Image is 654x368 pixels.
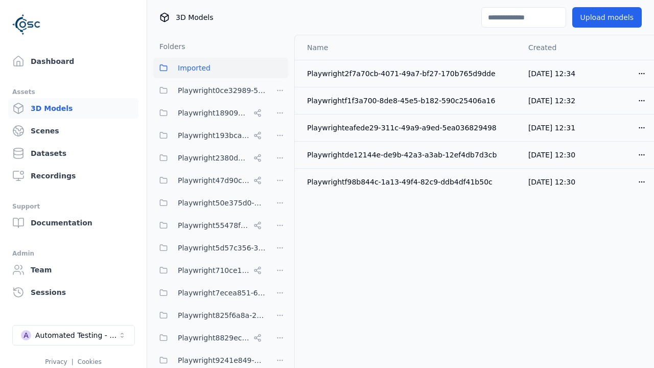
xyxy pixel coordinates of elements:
span: [DATE] 12:30 [528,178,575,186]
div: A [21,330,31,340]
span: Playwright55478f86-28dc-49b8-8d1f-c7b13b14578c [178,219,249,232]
span: Imported [178,62,211,74]
span: Playwright18909032-8d07-45c5-9c81-9eec75d0b16b [178,107,249,119]
span: Playwright50e375d0-6f38-48a7-96e0-b0dcfa24b72f [178,197,266,209]
button: Playwright710ce123-85fd-4f8c-9759-23c3308d8830 [153,260,266,281]
button: Playwright0ce32989-52d0-45cf-b5b9-59d5033d313a [153,80,266,101]
span: 3D Models [176,12,213,22]
button: Playwright2380d3f5-cebf-494e-b965-66be4d67505e [153,148,266,168]
button: Upload models [572,7,642,28]
img: Logo [12,10,41,39]
span: Playwright5d57c356-39f7-47ed-9ab9-d0409ac6cddc [178,242,266,254]
button: Playwright8829ec83-5e68-4376-b984-049061a310ed [153,328,266,348]
a: Team [8,260,138,280]
div: Playwrighteafede29-311c-49a9-a9ed-5ea036829498 [307,123,512,133]
th: Name [295,35,520,60]
a: Datasets [8,143,138,164]
span: | [72,358,74,365]
span: Playwright7ecea851-649a-419a-985e-fcff41a98b20 [178,287,266,299]
button: Playwright825f6a8a-2a7a-425c-94f7-650318982f69 [153,305,266,326]
button: Playwright47d90cf2-c635-4353-ba3b-5d4538945666 [153,170,266,191]
div: Playwrightf98b844c-1a13-49f4-82c9-ddb4df41b50c [307,177,512,187]
a: Recordings [8,166,138,186]
span: [DATE] 12:34 [528,70,575,78]
a: Dashboard [8,51,138,72]
th: Created [520,35,588,60]
a: Cookies [78,358,102,365]
button: Playwright18909032-8d07-45c5-9c81-9eec75d0b16b [153,103,266,123]
a: Documentation [8,213,138,233]
a: Sessions [8,282,138,303]
div: Support [12,200,134,213]
div: Playwrightf1f3a700-8de8-45e5-b182-590c25406a16 [307,96,512,106]
span: Playwright8829ec83-5e68-4376-b984-049061a310ed [178,332,249,344]
div: Automated Testing - Playwright [35,330,118,340]
button: Playwright5d57c356-39f7-47ed-9ab9-d0409ac6cddc [153,238,266,258]
button: Playwright7ecea851-649a-419a-985e-fcff41a98b20 [153,283,266,303]
div: Assets [12,86,134,98]
a: Privacy [45,358,67,365]
div: Admin [12,247,134,260]
h3: Folders [153,41,185,52]
span: [DATE] 12:30 [528,151,575,159]
span: Playwright825f6a8a-2a7a-425c-94f7-650318982f69 [178,309,266,321]
span: Playwright47d90cf2-c635-4353-ba3b-5d4538945666 [178,174,249,187]
span: Playwright9241e849-7ba1-474f-9275-02cfa81d37fc [178,354,266,366]
button: Playwright50e375d0-6f38-48a7-96e0-b0dcfa24b72f [153,193,266,213]
a: Scenes [8,121,138,141]
button: Imported [153,58,288,78]
a: 3D Models [8,98,138,119]
button: Playwright55478f86-28dc-49b8-8d1f-c7b13b14578c [153,215,266,236]
div: Playwrightde12144e-de9b-42a3-a3ab-12ef4db7d3cb [307,150,512,160]
div: Playwright2f7a70cb-4071-49a7-bf27-170b765d9dde [307,68,512,79]
button: Select a workspace [12,325,135,346]
span: Playwright0ce32989-52d0-45cf-b5b9-59d5033d313a [178,84,266,97]
span: Playwright2380d3f5-cebf-494e-b965-66be4d67505e [178,152,249,164]
span: [DATE] 12:31 [528,124,575,132]
span: Playwright193bca0e-57fa-418d-8ea9-45122e711dc7 [178,129,249,142]
button: Playwright193bca0e-57fa-418d-8ea9-45122e711dc7 [153,125,266,146]
span: [DATE] 12:32 [528,97,575,105]
span: Playwright710ce123-85fd-4f8c-9759-23c3308d8830 [178,264,249,277]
